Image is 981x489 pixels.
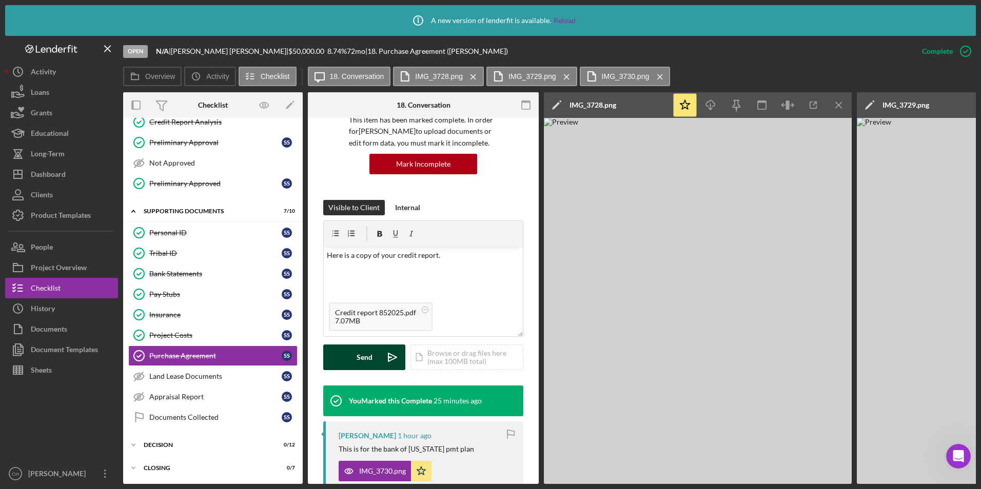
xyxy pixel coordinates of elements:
button: Long-Term [5,144,118,164]
div: 7.07MB [335,317,416,325]
div: Long-Term [31,144,65,167]
a: Bank StatementsSS [128,263,298,284]
a: Tribal IDSS [128,243,298,263]
button: Activity [5,62,118,82]
button: Visible to Client [323,200,385,215]
button: Overview [123,67,182,86]
div: Product Templates [31,205,91,228]
label: IMG_3729.png [508,72,556,80]
div: [PERSON_NAME] [PERSON_NAME] | [171,47,288,55]
label: 18. Conversation [330,72,384,80]
a: Land Lease DocumentsSS [128,366,298,386]
button: 18. Conversation [308,67,391,86]
div: S S [282,289,292,299]
label: Checklist [261,72,290,80]
a: Documents CollectedSS [128,407,298,427]
div: Bank Statements [149,270,282,278]
button: Checklist [239,67,297,86]
b: N/A [156,47,169,55]
div: S S [282,178,292,189]
p: Here is a copy of your credit report. [327,250,520,261]
a: Personal IDSS [128,222,298,243]
a: Pay StubsSS [128,284,298,304]
div: Closing [144,465,269,471]
label: Overview [145,72,175,80]
div: S S [282,137,292,148]
button: Complete [912,41,976,62]
div: Mark Incomplete [396,154,450,174]
a: Dashboard [5,164,118,185]
button: IMG_3728.png [393,67,484,86]
div: Purchase Agreement [149,352,282,360]
a: Project Overview [5,257,118,278]
div: Internal [395,200,420,215]
div: Supporting Documents [144,208,269,214]
a: Preliminary ApprovedSS [128,173,298,194]
a: Reload [554,16,576,25]
button: Educational [5,123,118,144]
div: IMG_3730.png [359,467,406,475]
div: Decision [144,442,269,448]
label: Activity [206,72,229,80]
img: Preview [544,118,852,484]
iframe: Intercom live chat [946,444,971,468]
div: Clients [31,185,53,208]
div: | [156,47,171,55]
label: IMG_3730.png [602,72,650,80]
div: Project Costs [149,331,282,339]
a: InsuranceSS [128,304,298,325]
div: S S [282,330,292,340]
button: Document Templates [5,339,118,360]
text: CH [12,471,19,477]
div: Tribal ID [149,249,282,257]
div: Preliminary Approval [149,138,282,147]
div: Activity [31,62,56,85]
div: S S [282,371,292,381]
a: Preliminary ApprovalSS [128,132,298,153]
button: Activity [184,67,236,86]
button: Checklist [5,278,118,298]
a: Credit Report Analysis [128,112,298,132]
div: [PERSON_NAME] [26,463,92,486]
label: IMG_3728.png [415,72,463,80]
div: Pay Stubs [149,290,282,298]
time: 2025-08-12 19:12 [434,397,482,405]
div: Documents Collected [149,413,282,421]
button: Documents [5,319,118,339]
div: Complete [922,41,953,62]
div: Preliminary Approved [149,179,282,188]
button: Grants [5,103,118,123]
div: 0 / 7 [277,465,295,471]
button: Product Templates [5,205,118,226]
div: Personal ID [149,229,282,237]
div: Sheets [31,360,52,383]
div: 8.74 % [327,47,347,55]
div: IMG_3728.png [570,101,616,109]
button: Loans [5,82,118,103]
a: People [5,237,118,257]
div: S S [282,310,292,320]
div: History [31,298,55,321]
div: S S [282,248,292,258]
div: This is for the bank of [US_STATE] pmt plan [339,445,474,453]
a: Sheets [5,360,118,380]
div: 18. Conversation [397,101,450,109]
div: Dashboard [31,164,66,187]
div: | 18. Purchase Agreement ([PERSON_NAME]) [365,47,508,55]
div: Document Templates [31,339,98,362]
button: History [5,298,118,319]
button: IMG_3730.png [580,67,671,86]
button: Send [323,344,405,370]
div: Checklist [31,278,61,301]
button: Clients [5,185,118,205]
div: [PERSON_NAME] [339,432,396,440]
